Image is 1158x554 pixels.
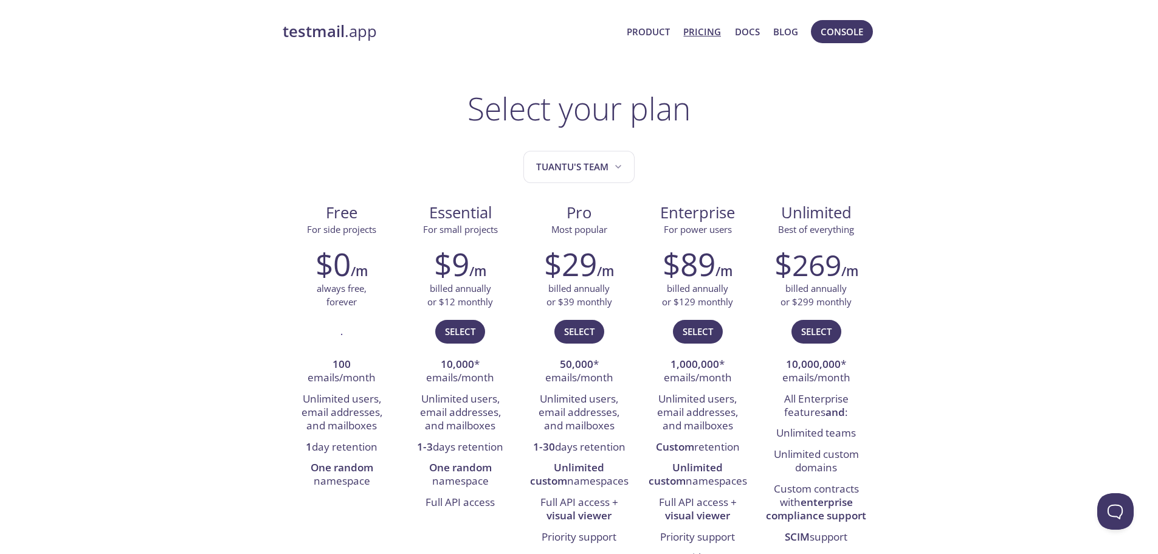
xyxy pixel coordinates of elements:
span: Most popular [551,223,607,235]
a: Pricing [683,24,721,40]
li: namespaces [647,458,748,493]
p: billed annually or $12 monthly [427,282,493,308]
li: Unlimited users, email addresses, and mailboxes [410,389,511,437]
span: Best of everything [778,223,854,235]
button: Select [673,320,723,343]
span: Free [292,203,391,223]
h2: $29 [544,246,597,282]
strong: 1-30 [533,440,555,454]
span: For side projects [307,223,376,235]
h6: /m [469,261,486,282]
span: TuanTu's team [536,159,624,175]
strong: 100 [333,357,351,371]
strong: 1-3 [417,440,433,454]
span: Enterprise [648,203,747,223]
span: Console [821,24,863,40]
li: days retention [410,437,511,458]
li: All Enterprise features : [766,389,866,424]
li: namespaces [529,458,629,493]
span: Select [564,324,595,339]
h6: /m [597,261,614,282]
strong: testmail [283,21,345,42]
li: Priority support [529,527,629,548]
li: Unlimited teams [766,423,866,444]
li: * emails/month [410,355,511,389]
li: day retention [292,437,392,458]
span: Essential [411,203,510,223]
h2: $89 [663,246,715,282]
li: Unlimited custom domains [766,445,866,479]
li: namespace [292,458,392,493]
h6: /m [351,261,368,282]
a: testmail.app [283,21,618,42]
p: billed annually or $299 monthly [781,282,852,308]
h6: /m [715,261,732,282]
strong: One random [429,460,492,474]
h1: Select your plan [467,90,691,126]
strong: and [825,405,845,419]
strong: One random [311,460,373,474]
li: Custom contracts with [766,479,866,527]
li: support [766,527,866,548]
li: * emails/month [647,355,748,389]
h2: $ [774,246,841,282]
h6: /m [841,261,858,282]
iframe: Help Scout Beacon - Open [1097,493,1134,530]
a: Product [627,24,670,40]
strong: Unlimited custom [649,460,723,488]
p: always free, forever [317,282,367,308]
strong: 10,000 [441,357,474,371]
span: For small projects [423,223,498,235]
button: Select [435,320,485,343]
button: TuanTu's team [523,151,635,183]
strong: Custom [656,440,694,454]
li: Full API access + [647,493,748,527]
strong: Unlimited custom [530,460,605,488]
p: billed annually or $129 monthly [662,282,733,308]
strong: SCIM [785,530,810,544]
p: billed annually or $39 monthly [546,282,612,308]
span: Unlimited [781,202,852,223]
li: * emails/month [766,355,866,389]
span: Pro [529,203,629,223]
button: Console [811,20,873,43]
li: retention [647,437,748,458]
button: Select [554,320,604,343]
span: 269 [792,245,841,285]
li: Full API access + [529,493,629,527]
strong: visual viewer [665,508,730,522]
span: Select [683,324,713,339]
span: Select [445,324,475,339]
strong: enterprise compliance support [766,495,866,522]
li: emails/month [292,355,392,389]
strong: 1,000,000 [670,357,719,371]
button: Select [791,320,841,343]
strong: 10,000,000 [786,357,841,371]
li: namespace [410,458,511,493]
span: For power users [664,223,732,235]
span: Select [801,324,832,339]
li: Unlimited users, email addresses, and mailboxes [647,389,748,437]
strong: visual viewer [546,508,612,522]
li: Unlimited users, email addresses, and mailboxes [292,389,392,437]
li: days retention [529,437,629,458]
strong: 1 [306,440,312,454]
li: Full API access [410,493,511,513]
li: * emails/month [529,355,629,389]
h2: $0 [315,246,351,282]
li: Unlimited users, email addresses, and mailboxes [529,389,629,437]
a: Docs [735,24,760,40]
a: Blog [773,24,798,40]
li: Priority support [647,527,748,548]
strong: 50,000 [560,357,593,371]
h2: $9 [434,246,469,282]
